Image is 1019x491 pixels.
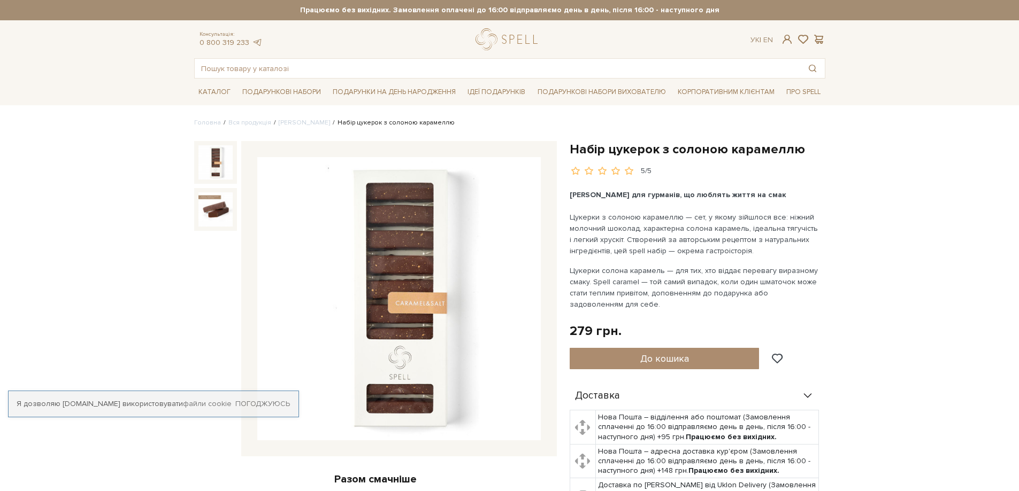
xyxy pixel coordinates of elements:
[9,399,298,409] div: Я дозволяю [DOMAIN_NAME] використовувати
[195,59,800,78] input: Пошук товару у каталозі
[596,444,819,478] td: Нова Пошта – адресна доставка кур'єром (Замовлення сплаченні до 16:00 відправляємо день в день, п...
[760,35,761,44] span: |
[570,190,786,199] span: [PERSON_NAME] для гурманів, що люблять життя на смак
[763,35,773,44] a: En
[279,119,330,127] a: [PERSON_NAME]
[570,348,760,369] button: До кошика
[640,353,689,364] span: До кошика
[194,472,557,486] div: Разом смачніше
[596,410,819,445] td: Нова Пошта – відділення або поштомат (Замовлення сплаченні до 16:00 відправляємо день в день, піс...
[463,84,530,100] a: Ідеї подарунків
[570,141,825,158] h1: Набір цукерок з солоною карамеллю
[533,83,670,101] a: Подарункові набори вихователю
[673,83,779,101] a: Корпоративним клієнтам
[238,84,325,100] a: Подарункові набори
[257,157,541,440] img: Набір цукерок з солоною карамеллю
[686,432,777,441] b: Працюємо без вихідних.
[750,35,773,45] div: Ук
[198,145,233,180] img: Набір цукерок з солоною карамеллю
[476,28,542,50] a: logo
[570,213,820,255] span: Цукерки з солоною карамеллю — сет, у якому зійшлося все: ніжний молочний шоколад, характерна соло...
[570,266,820,309] span: Цукерки солона карамель — для тих, хто віддає перевагу виразному смаку. Spell caramel — той самий...
[800,59,825,78] button: Пошук товару у каталозі
[641,166,652,176] div: 5/5
[330,118,455,128] li: Набір цукерок з солоною карамеллю
[235,399,290,409] a: Погоджуюсь
[328,84,460,100] a: Подарунки на День народження
[194,119,221,127] a: Головна
[688,466,779,475] b: Працюємо без вихідних.
[198,192,233,227] img: Набір цукерок з солоною карамеллю
[183,399,232,408] a: файли cookie
[228,119,271,127] a: Вся продукція
[194,84,235,100] a: Каталог
[194,5,825,15] strong: Працюємо без вихідних. Замовлення оплачені до 16:00 відправляємо день в день, після 16:00 - насту...
[570,323,622,339] div: 279 грн.
[200,38,249,47] a: 0 800 319 233
[782,84,825,100] a: Про Spell
[200,31,263,38] span: Консультація:
[575,391,620,401] span: Доставка
[252,38,263,47] a: telegram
